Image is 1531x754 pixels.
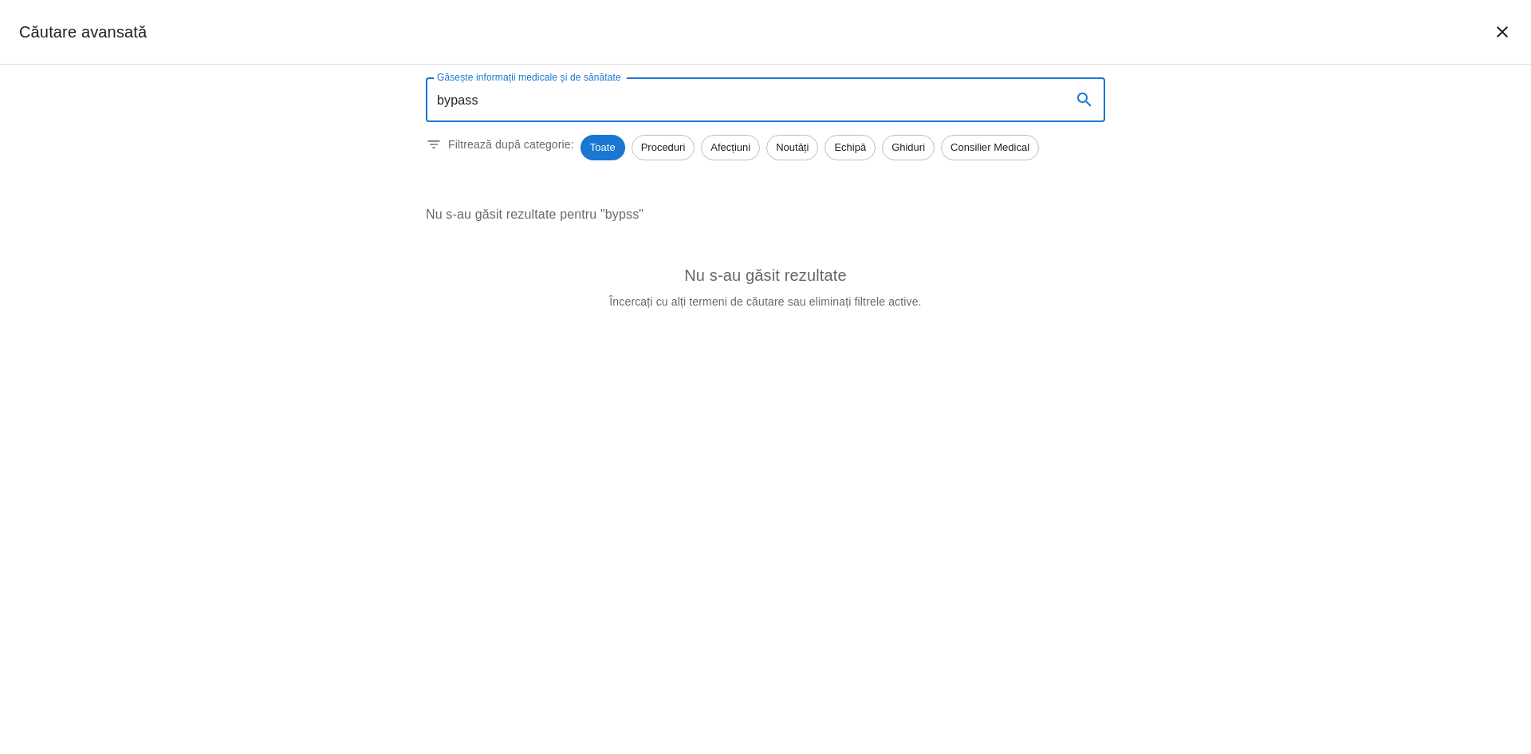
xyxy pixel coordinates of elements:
[632,135,695,160] div: Proceduri
[701,135,760,160] div: Afecțiuni
[942,140,1038,156] span: Consilier Medical
[426,77,1059,122] input: Introduceți un termen pentru căutare...
[581,140,625,156] span: Toate
[941,135,1039,160] div: Consilier Medical
[883,140,934,156] span: Ghiduri
[702,140,759,156] span: Afecțiuni
[437,70,621,84] label: Găsește informații medicale și de sănătate
[767,140,817,156] span: Noutăți
[825,135,876,160] div: Echipă
[451,294,1080,310] p: Încercați cu alți termeni de căutare sau eliminați filtrele active.
[451,263,1080,288] h6: Nu s-au găsit rezultate
[1483,13,1521,51] button: închide căutarea
[426,205,1105,224] p: Nu s-au găsit rezultate pentru "bypss"
[632,140,695,156] span: Proceduri
[448,136,574,152] p: Filtrează după categorie:
[1065,81,1104,119] button: search
[766,135,818,160] div: Noutăți
[825,140,875,156] span: Echipă
[882,135,935,160] div: Ghiduri
[19,19,147,45] h2: Căutare avansată
[581,135,625,160] div: Toate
